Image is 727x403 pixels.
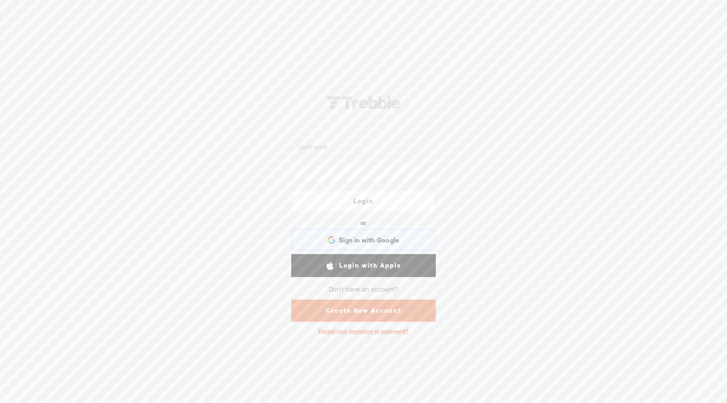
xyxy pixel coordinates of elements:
input: Username [296,139,434,156]
a: Login with Apple [291,254,436,277]
div: or [361,216,366,230]
div: Forgot your username or password? [314,323,413,339]
span: Sign in with Google [339,236,400,245]
div: Don't have an account? [329,280,398,298]
div: Sign in with Google [291,229,436,251]
a: Create New Account [291,300,436,322]
a: Login [291,190,436,213]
